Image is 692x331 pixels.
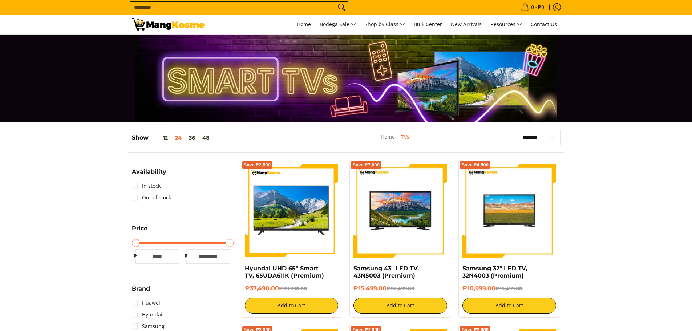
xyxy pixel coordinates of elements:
span: Save ₱2,500 [244,163,271,167]
summary: Open [132,169,166,180]
a: Samsung 32" LED TV, 32N4003 (Premium) [462,265,527,279]
del: ₱15,499.00 [495,286,522,291]
a: Out of stock [132,192,171,203]
a: Home [293,15,315,34]
span: Bulk Center [414,21,442,28]
button: 48 [199,135,213,141]
span: ₱ [132,253,139,260]
span: Bodega Sale [320,20,356,29]
button: Add to Cart [462,298,556,314]
a: In stock [132,180,161,192]
h6: ₱10,999.00 [462,285,556,292]
a: Hyundai UHD 65" Smart TV, 65UDA611K (Premium) [245,265,324,279]
button: Add to Cart [245,298,339,314]
button: 24 [171,135,185,141]
span: ₱0 [537,5,545,10]
img: samsung-43-inch-led-tv-full-view- mang-kosme [353,164,447,258]
summary: Open [132,286,150,297]
a: Hyundai [132,309,162,320]
span: Contact Us [531,21,557,28]
h5: Show [132,134,213,141]
span: New Arrivals [451,21,482,28]
summary: Open [132,226,147,237]
a: New Arrivals [447,15,485,34]
span: Price [132,226,147,231]
del: ₱39,990.00 [279,286,307,291]
span: Home [297,21,311,28]
span: 0 [530,5,535,10]
h6: ₱37,490.00 [245,285,339,292]
a: Resources [487,15,526,34]
nav: Breadcrumbs [340,133,450,149]
nav: Main Menu [212,15,561,34]
h6: ₱15,499.00 [353,285,447,292]
span: Brand [132,286,150,292]
span: Save ₱7,000 [352,163,380,167]
del: ₱22,499.00 [387,286,414,291]
img: samsung-32-inch-led-tv-full-view-mang-kosme [462,164,556,258]
span: Shop by Class [365,20,405,29]
button: Search [336,2,348,13]
a: Home [381,133,395,140]
a: Contact Us [527,15,561,34]
span: Availability [132,169,166,175]
span: Resources [490,20,522,29]
button: 36 [185,135,199,141]
span: • [519,3,546,11]
span: Save ₱4,500 [461,163,489,167]
img: TVs - Premium Television Brands l Mang Kosme [132,18,205,31]
a: TVs [401,133,409,140]
a: Huawei [132,297,160,309]
a: Shop by Class [361,15,409,34]
a: Bulk Center [410,15,446,34]
a: Samsung 43" LED TV, 43N5003 (Premium) [353,265,419,279]
img: Hyundai UHD 65" Smart TV, 65UDA611K (Premium) [245,164,339,258]
span: ₱ [183,253,190,260]
button: Add to Cart [353,298,447,314]
a: Bodega Sale [316,15,360,34]
button: 12 [149,135,171,141]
